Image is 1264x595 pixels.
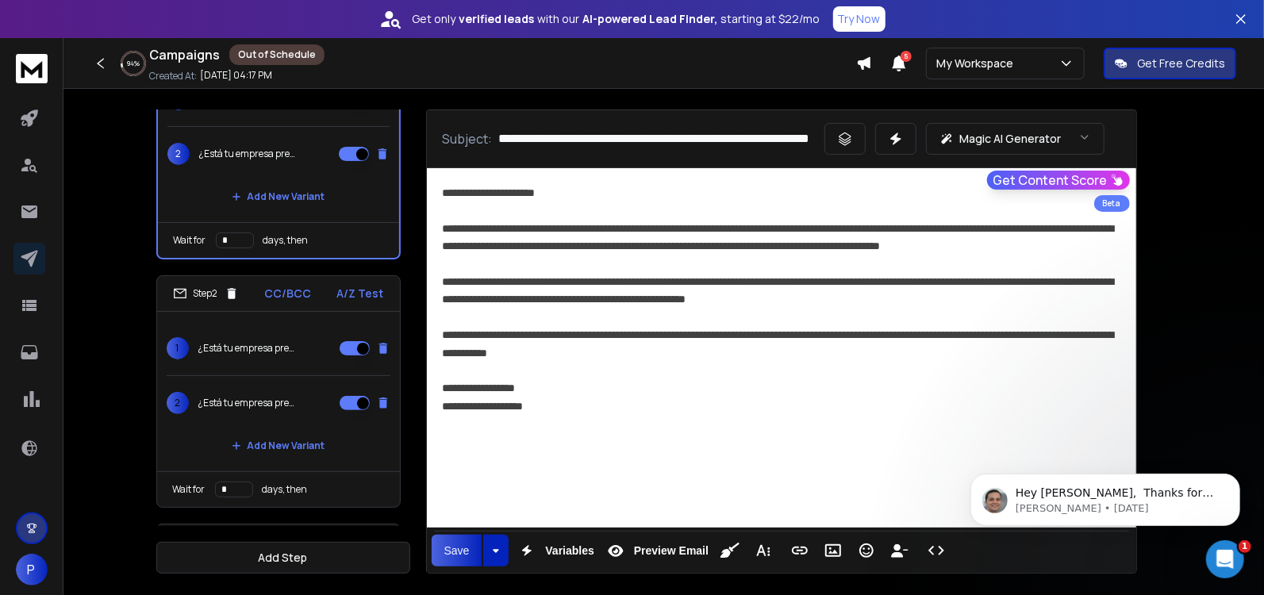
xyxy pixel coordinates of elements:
[785,535,815,566] button: Insert Link (⌘K)
[715,535,745,566] button: Clean HTML
[818,535,848,566] button: Insert Image (⌘P)
[167,337,189,359] span: 1
[127,59,140,68] p: 94 %
[149,45,220,64] h1: Campaigns
[987,171,1130,190] button: Get Content Score
[263,234,309,247] p: days, then
[631,544,712,558] span: Preview Email
[542,544,597,558] span: Variables
[219,430,338,462] button: Add New Variant
[337,286,384,301] p: A/Z Test
[833,6,886,32] button: Try Now
[156,275,401,508] li: Step2CC/BCCA/Z Test1¿Está tu empresa preparada para gestionar situaciones difíciles?2¿Está tu emp...
[200,69,272,82] p: [DATE] 04:17 PM
[885,535,915,566] button: Insert Unsubscribe Link
[926,123,1105,155] button: Magic AI Generator
[851,535,882,566] button: Emoticons
[149,70,197,83] p: Created At:
[219,181,338,213] button: Add New Variant
[156,542,410,574] button: Add Step
[601,535,712,566] button: Preview Email
[443,129,493,148] p: Subject:
[1206,540,1244,578] iframe: Intercom live chat
[16,54,48,83] img: logo
[947,440,1264,552] iframe: Intercom notifications message
[16,554,48,585] button: P
[413,11,820,27] p: Get only with our starting at $22/mo
[1239,540,1251,553] span: 1
[198,397,300,409] p: ¿Está tu empresa preparada para gestionar situaciones difíciles?
[512,535,597,566] button: Variables
[432,535,482,566] button: Save
[1094,195,1130,212] div: Beta
[167,392,189,414] span: 2
[1104,48,1236,79] button: Get Free Credits
[1137,56,1225,71] p: Get Free Credits
[960,131,1062,147] p: Magic AI Generator
[459,11,535,27] strong: verified leads
[921,535,951,566] button: Code View
[583,11,718,27] strong: AI-powered Lead Finder,
[264,286,311,301] p: CC/BCC
[156,25,401,259] li: Step1CC/BCCA/Z Test1¿Está tu empresa preparada para gestionar situaciones difíciles?2¿Está tu emp...
[199,148,301,160] p: ¿Está tu empresa preparada para gestionar situaciones difíciles?
[901,51,912,62] span: 5
[174,234,206,247] p: Wait for
[936,56,1020,71] p: My Workspace
[748,535,778,566] button: More Text
[838,11,881,27] p: Try Now
[167,143,190,165] span: 2
[173,483,206,496] p: Wait for
[263,483,308,496] p: days, then
[173,286,239,301] div: Step 2
[198,342,300,355] p: ¿Está tu empresa preparada para gestionar situaciones difíciles?
[229,44,325,65] div: Out of Schedule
